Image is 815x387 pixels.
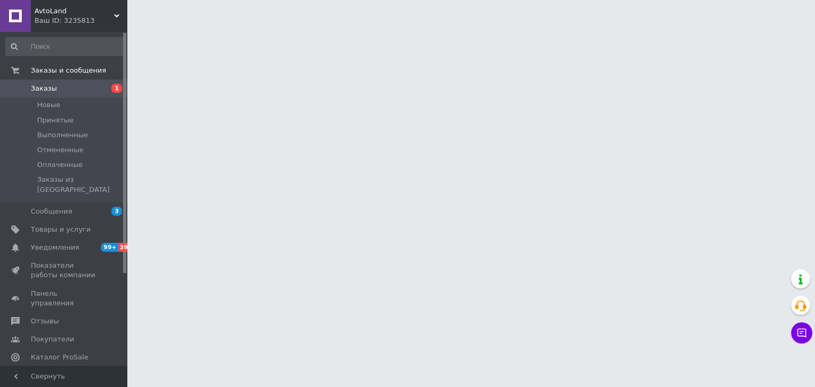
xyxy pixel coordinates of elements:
[31,84,57,93] span: Заказы
[31,261,98,280] span: Показатели работы компании
[111,84,122,93] span: 1
[31,243,79,252] span: Уведомления
[37,175,124,194] span: Заказы из [GEOGRAPHIC_DATA]
[111,207,122,216] span: 3
[31,207,72,216] span: Сообщения
[37,145,83,155] span: Отмененные
[34,16,127,25] div: Ваш ID: 3235813
[31,66,106,75] span: Заказы и сообщения
[37,116,74,125] span: Принятые
[37,160,83,170] span: Оплаченные
[791,322,812,344] button: Чат с покупателем
[118,243,131,252] span: 39
[37,100,60,110] span: Новые
[31,289,98,308] span: Панель управления
[31,225,91,234] span: Товары и услуги
[31,335,74,344] span: Покупатели
[101,243,118,252] span: 99+
[34,6,114,16] span: AvtoLand
[5,37,125,56] input: Поиск
[31,353,88,362] span: Каталог ProSale
[31,316,59,326] span: Отзывы
[37,130,88,140] span: Выполненные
